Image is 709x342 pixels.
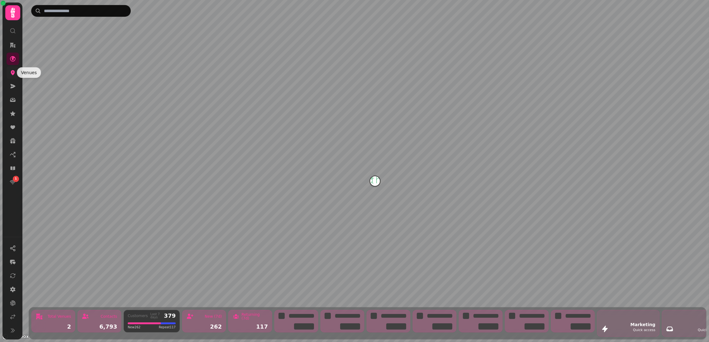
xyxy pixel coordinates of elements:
div: Map marker [370,176,380,188]
button: Project House [370,176,380,186]
div: Customers [128,314,148,318]
div: Quick access [630,328,655,333]
div: Contacts [101,315,117,318]
div: Marketing [630,321,655,328]
div: 2 [36,324,71,330]
span: New 262 [128,325,140,330]
a: Mapbox logo [2,333,29,340]
span: 1 [15,177,17,181]
div: Total Venues [48,315,71,318]
div: Returning (7d) [241,313,268,320]
div: 379 [164,313,176,319]
span: Repeat 117 [159,325,176,330]
div: 262 [186,324,222,330]
div: 6,793 [82,324,117,330]
div: New (7d) [205,315,222,318]
div: Venues [17,67,41,78]
button: MarketingQuick access [597,310,659,337]
div: 117 [232,324,268,330]
div: Last 7 days [150,313,162,319]
a: 1 [7,176,19,188]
